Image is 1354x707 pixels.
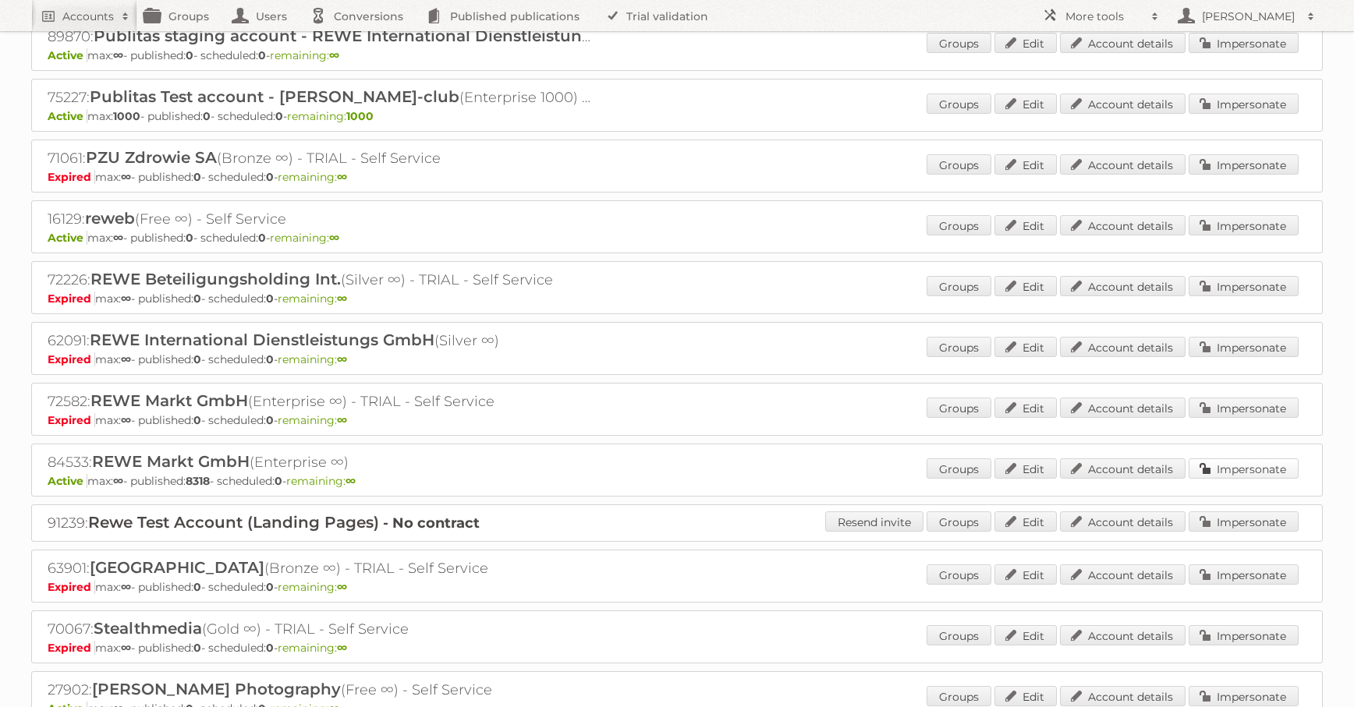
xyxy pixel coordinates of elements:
[266,352,274,366] strong: 0
[927,625,991,645] a: Groups
[1060,337,1186,357] a: Account details
[994,94,1057,114] a: Edit
[48,413,95,427] span: Expired
[927,33,991,53] a: Groups
[113,109,140,123] strong: 1000
[48,27,594,47] h2: 89870: (Enterprise ∞) - TRIAL
[1189,511,1299,532] a: Impersonate
[1189,215,1299,235] a: Impersonate
[193,580,201,594] strong: 0
[48,452,594,472] h2: 84533: (Enterprise ∞)
[121,413,131,427] strong: ∞
[1189,564,1299,585] a: Impersonate
[90,331,434,349] span: REWE International Dienstleistungs GmbH
[278,292,347,306] span: remaining:
[329,48,339,62] strong: ∞
[94,619,202,638] span: Stealthmedia
[927,154,991,175] a: Groups
[48,474,1306,488] p: max: - published: - scheduled: -
[48,352,1306,366] p: max: - published: - scheduled: -
[329,231,339,245] strong: ∞
[270,231,339,245] span: remaining:
[346,474,356,488] strong: ∞
[1060,511,1186,532] a: Account details
[337,580,347,594] strong: ∞
[1189,398,1299,418] a: Impersonate
[927,276,991,296] a: Groups
[48,580,95,594] span: Expired
[85,209,135,228] span: reweb
[275,474,282,488] strong: 0
[994,625,1057,645] a: Edit
[90,87,459,106] span: Publitas Test account - [PERSON_NAME]-club
[48,641,1306,655] p: max: - published: - scheduled: -
[121,352,131,366] strong: ∞
[266,641,274,655] strong: 0
[48,391,594,412] h2: 72582: (Enterprise ∞) - TRIAL - Self Service
[994,215,1057,235] a: Edit
[121,292,131,306] strong: ∞
[994,458,1057,479] a: Edit
[346,109,374,123] strong: 1000
[278,413,347,427] span: remaining:
[48,292,95,306] span: Expired
[1189,458,1299,479] a: Impersonate
[48,170,95,184] span: Expired
[48,580,1306,594] p: max: - published: - scheduled: -
[1060,686,1186,706] a: Account details
[193,413,201,427] strong: 0
[90,558,264,577] span: [GEOGRAPHIC_DATA]
[1060,215,1186,235] a: Account details
[48,48,87,62] span: Active
[92,452,250,471] span: REWE Markt GmbH
[48,148,594,168] h2: 71061: (Bronze ∞) - TRIAL - Self Service
[1060,398,1186,418] a: Account details
[113,48,123,62] strong: ∞
[994,337,1057,357] a: Edit
[94,27,657,45] span: Publitas staging account - REWE International Dienstleistungs GmbH
[258,48,266,62] strong: 0
[1060,458,1186,479] a: Account details
[994,511,1057,532] a: Edit
[121,580,131,594] strong: ∞
[278,641,347,655] span: remaining:
[48,48,1306,62] p: max: - published: - scheduled: -
[193,641,201,655] strong: 0
[337,292,347,306] strong: ∞
[48,170,1306,184] p: max: - published: - scheduled: -
[1189,33,1299,53] a: Impersonate
[186,474,210,488] strong: 8318
[278,580,347,594] span: remaining:
[48,514,480,532] a: 91239:Rewe Test Account (Landing Pages) - No contract
[121,641,131,655] strong: ∞
[927,511,991,532] a: Groups
[278,352,347,366] span: remaining:
[193,352,201,366] strong: 0
[258,231,266,245] strong: 0
[1189,686,1299,706] a: Impersonate
[48,619,594,639] h2: 70067: (Gold ∞) - TRIAL - Self Service
[48,292,1306,306] p: max: - published: - scheduled: -
[193,170,201,184] strong: 0
[927,458,991,479] a: Groups
[337,641,347,655] strong: ∞
[86,148,217,167] span: PZU Zdrowie SA
[266,170,274,184] strong: 0
[121,170,131,184] strong: ∞
[1065,9,1143,24] h2: More tools
[270,48,339,62] span: remaining:
[48,331,594,351] h2: 62091: (Silver ∞)
[337,413,347,427] strong: ∞
[88,513,379,532] span: Rewe Test Account (Landing Pages)
[48,413,1306,427] p: max: - published: - scheduled: -
[48,231,1306,245] p: max: - published: - scheduled: -
[186,231,193,245] strong: 0
[994,276,1057,296] a: Edit
[927,94,991,114] a: Groups
[1189,337,1299,357] a: Impersonate
[383,514,480,532] strong: - No contract
[48,109,87,123] span: Active
[278,170,347,184] span: remaining:
[203,109,211,123] strong: 0
[286,474,356,488] span: remaining:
